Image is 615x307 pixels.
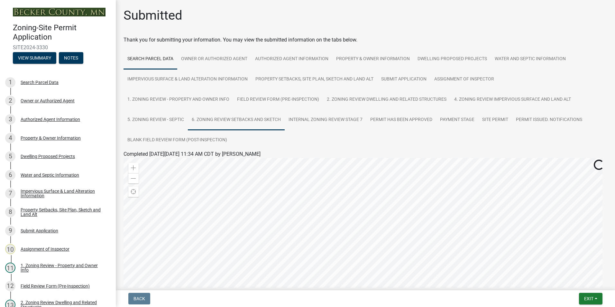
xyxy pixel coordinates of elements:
[21,80,59,85] div: Search Parcel Data
[5,263,15,273] div: 11
[21,98,75,103] div: Owner or Authorized Agent
[128,293,150,304] button: Back
[5,170,15,180] div: 6
[124,49,177,70] a: Search Parcel Data
[436,110,478,130] a: Payment Stage
[188,110,285,130] a: 6. Zoning Review Setbacks and Sketch
[5,151,15,162] div: 5
[21,208,106,217] div: Property Setbacks, Site Plan, Sketch and Land Alt
[21,136,81,140] div: Property & Owner Information
[584,296,593,301] span: Exit
[133,296,145,301] span: Back
[323,89,450,110] a: 2. Zoning Review Dwelling and Related Structures
[59,56,83,61] wm-modal-confirm: Notes
[21,117,80,122] div: Authorized Agent Information
[285,110,366,130] a: Internal Zoning Review Stage 7
[13,56,56,61] wm-modal-confirm: Summary
[21,263,106,272] div: 1. Zoning Review - Property and Owner Info
[251,49,332,70] a: Authorized Agent Information
[21,154,75,159] div: Dwelling Proposed Projects
[21,173,79,177] div: Water and Septic Information
[377,69,430,90] a: Submit Application
[332,49,414,70] a: Property & Owner Information
[478,110,512,130] a: Site Permit
[21,189,106,198] div: Impervious Surface & Land Alteration Information
[124,130,231,151] a: Blank Field Review Form (Post-Inspection)
[128,163,139,173] div: Zoom in
[5,281,15,291] div: 12
[491,49,570,70] a: Water and Septic Information
[13,44,103,51] span: SITE2024-3330
[512,110,586,130] a: Permit Issued. Notifications
[177,49,251,70] a: Owner or Authorized Agent
[128,173,139,183] div: Zoom out
[5,133,15,143] div: 4
[21,228,58,233] div: Submit Application
[128,187,139,197] div: Find my location
[59,52,83,64] button: Notes
[124,8,182,23] h1: Submitted
[414,49,491,70] a: Dwelling Proposed Projects
[5,207,15,217] div: 8
[233,89,323,110] a: Field Review Form (Pre-Inspection)
[430,69,498,90] a: Assignment of Inspector
[450,89,575,110] a: 4. Zoning Review Impervious Surface and Land Alt
[252,69,377,90] a: Property Setbacks, Site Plan, Sketch and Land Alt
[124,110,188,130] a: 5. Zoning Review - Septic
[124,89,233,110] a: 1. Zoning Review - Property and Owner Info
[13,52,56,64] button: View Summary
[21,284,90,288] div: Field Review Form (Pre-Inspection)
[124,36,607,44] div: Thank you for submitting your information. You may view the submitted information on the tabs below.
[579,293,602,304] button: Exit
[366,110,436,130] a: Permit Has Been Approved
[124,69,252,90] a: Impervious Surface & Land Alteration Information
[21,247,69,251] div: Assignment of Inspector
[5,244,15,254] div: 10
[5,114,15,125] div: 3
[5,96,15,106] div: 2
[13,8,106,16] img: Becker County, Minnesota
[5,226,15,236] div: 9
[13,23,111,42] h4: Zoning-Site Permit Application
[124,151,261,157] span: Completed [DATE][DATE] 11:34 AM CDT by [PERSON_NAME]
[5,188,15,199] div: 7
[5,77,15,88] div: 1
